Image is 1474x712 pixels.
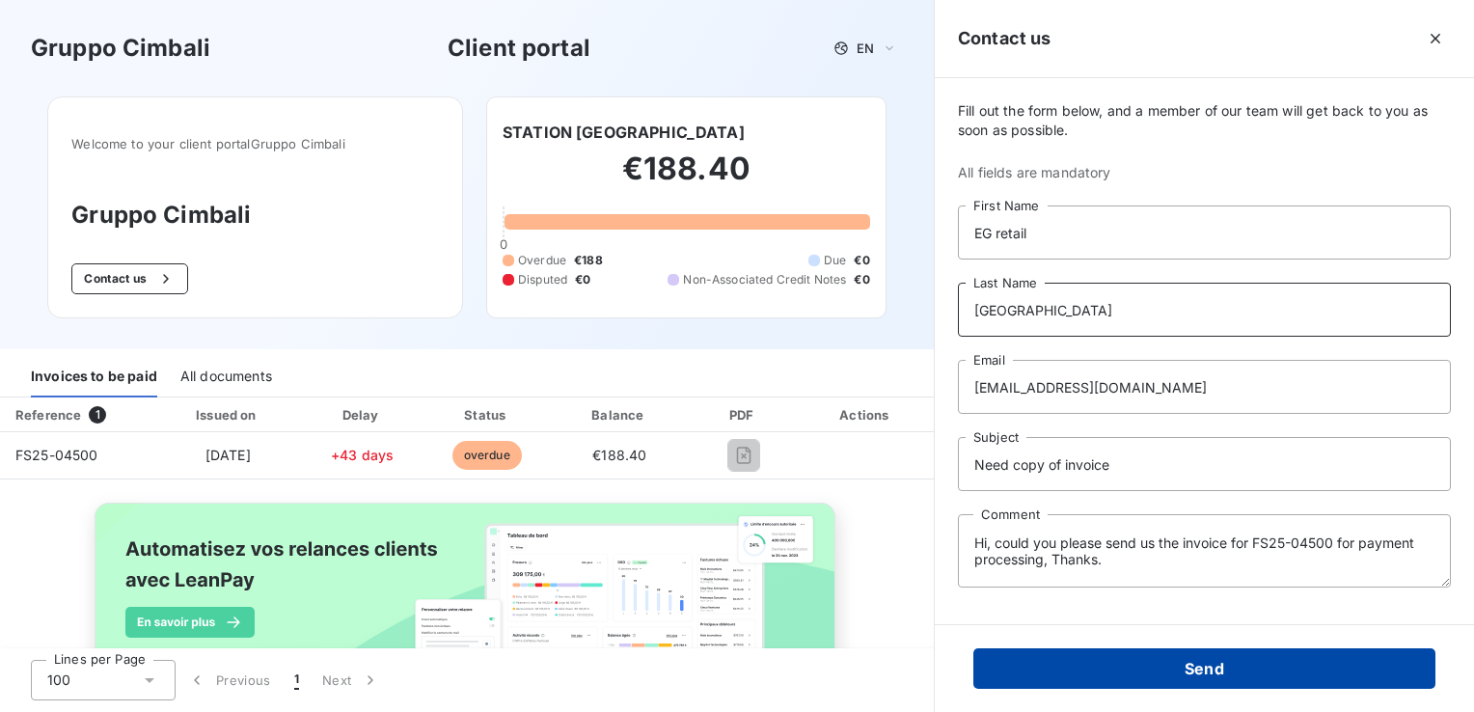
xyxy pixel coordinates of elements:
[31,31,210,66] h3: Gruppo Cimbali
[294,671,299,690] span: 1
[854,252,869,269] span: €0
[958,514,1451,588] textarea: Hi, could you please send us the invoice for FS25-04500 for payment processing, Thanks.
[71,198,439,233] h3: Gruppo Cimbali
[973,648,1435,689] button: Send
[574,252,603,269] span: €188
[176,660,283,700] button: Previous
[803,405,930,424] div: Actions
[500,236,507,252] span: 0
[15,407,81,423] div: Reference
[683,271,846,288] span: Non-Associated Credit Notes
[958,101,1451,140] span: Fill out the form below, and a member of our team will get back to you as soon as possible.
[452,441,522,470] span: overdue
[283,660,311,700] button: 1
[205,447,251,463] span: [DATE]
[518,271,567,288] span: Disputed
[427,405,547,424] div: Status
[448,31,590,66] h3: Client portal
[71,263,188,294] button: Contact us
[158,405,297,424] div: Issued on
[958,25,1051,52] h5: Contact us
[47,671,70,690] span: 100
[857,41,874,56] span: EN
[592,447,646,463] span: €188.40
[854,271,869,288] span: €0
[958,437,1451,491] input: placeholder
[31,357,157,397] div: Invoices to be paid
[518,252,566,269] span: Overdue
[503,150,870,207] h2: €188.40
[311,660,392,700] button: Next
[824,252,846,269] span: Due
[305,405,419,424] div: Delay
[555,405,685,424] div: Balance
[180,357,272,397] div: All documents
[958,163,1451,182] span: All fields are mandatory
[958,360,1451,414] input: placeholder
[15,447,98,463] span: FS25-04500
[958,283,1451,337] input: placeholder
[331,447,394,463] span: +43 days
[71,136,439,151] span: Welcome to your client portal Gruppo Cimbali
[958,205,1451,260] input: placeholder
[693,405,795,424] div: PDF
[503,121,745,144] h6: STATION [GEOGRAPHIC_DATA]
[89,406,106,424] span: 1
[575,271,590,288] span: €0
